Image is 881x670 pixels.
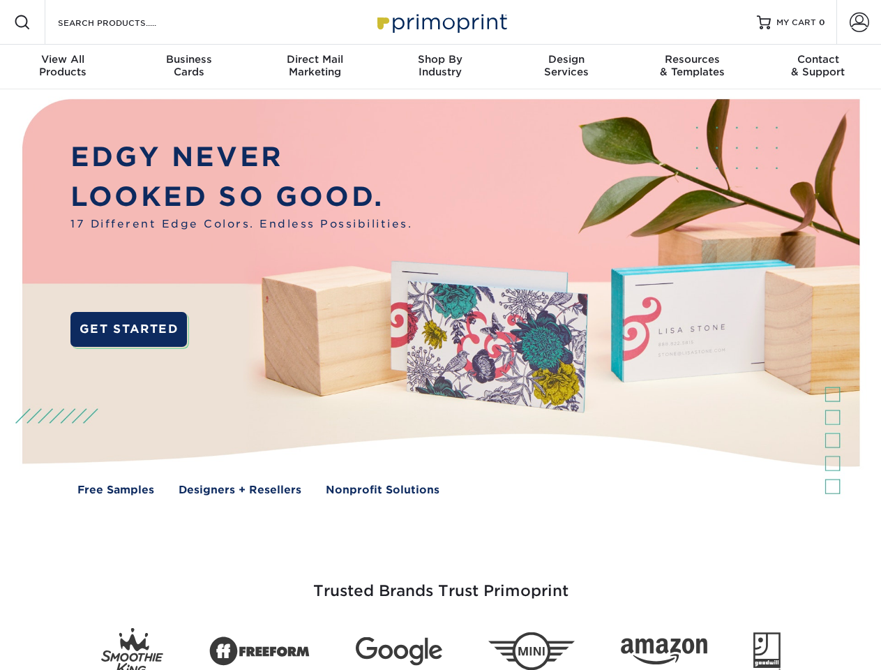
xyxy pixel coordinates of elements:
img: Primoprint [371,7,511,37]
span: Business [126,53,251,66]
a: Direct MailMarketing [252,45,377,89]
div: Industry [377,53,503,78]
div: Services [504,53,629,78]
a: Free Samples [77,482,154,498]
input: SEARCH PRODUCTS..... [57,14,193,31]
a: GET STARTED [70,312,187,347]
a: Designers + Resellers [179,482,301,498]
span: Direct Mail [252,53,377,66]
img: Amazon [621,639,707,665]
a: Resources& Templates [629,45,755,89]
a: DesignServices [504,45,629,89]
span: Shop By [377,53,503,66]
a: BusinessCards [126,45,251,89]
p: EDGY NEVER [70,137,412,177]
a: Shop ByIndustry [377,45,503,89]
span: 17 Different Edge Colors. Endless Possibilities. [70,216,412,232]
img: Google [356,637,442,666]
h3: Trusted Brands Trust Primoprint [33,549,849,617]
div: Cards [126,53,251,78]
div: & Support [755,53,881,78]
span: Resources [629,53,755,66]
div: Marketing [252,53,377,78]
div: & Templates [629,53,755,78]
a: Nonprofit Solutions [326,482,439,498]
span: Design [504,53,629,66]
span: Contact [755,53,881,66]
a: Contact& Support [755,45,881,89]
p: LOOKED SO GOOD. [70,177,412,217]
span: MY CART [776,17,816,29]
img: Goodwill [753,632,781,670]
span: 0 [819,17,825,27]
